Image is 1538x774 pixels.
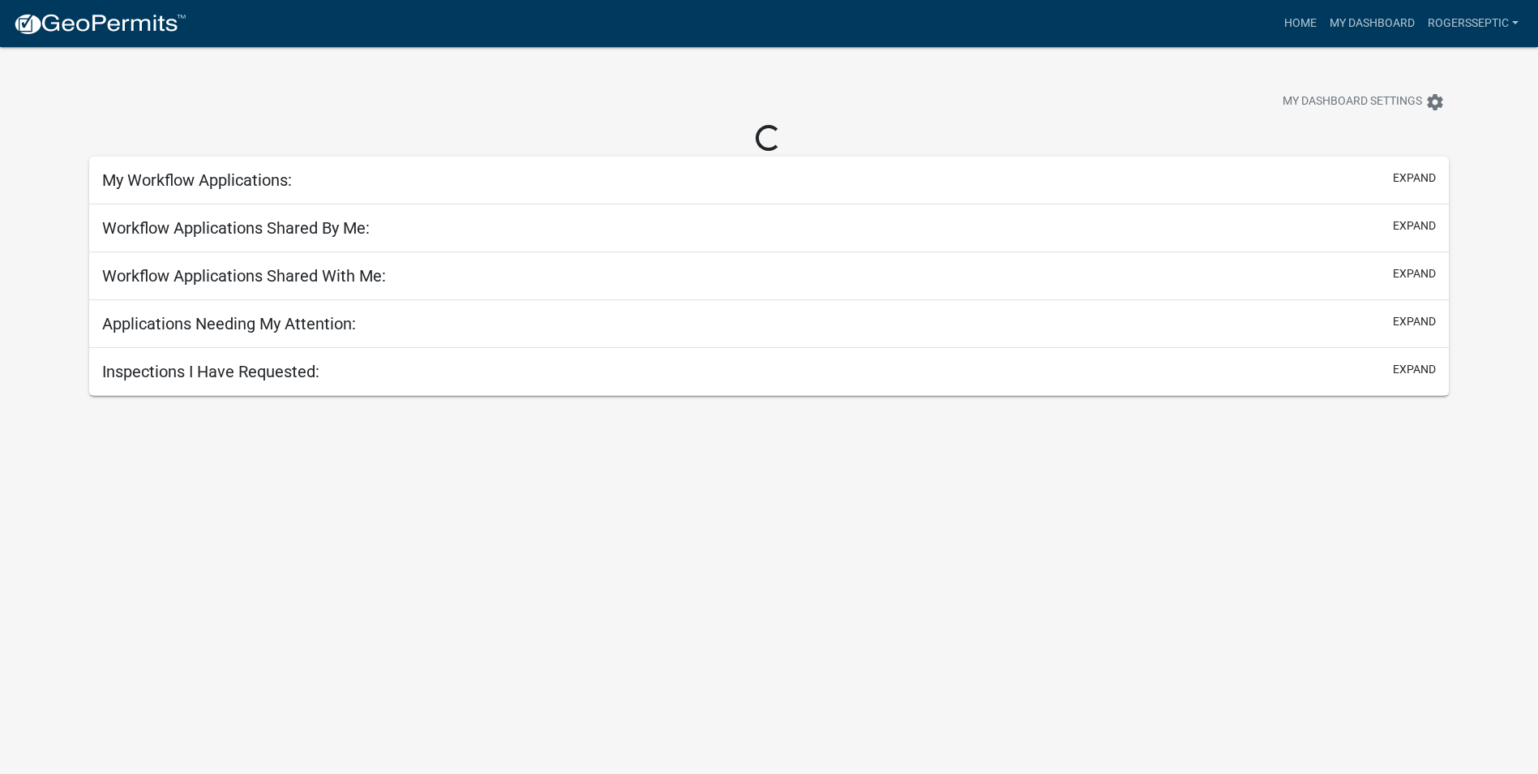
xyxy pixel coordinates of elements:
h5: My Workflow Applications: [102,170,292,190]
button: My Dashboard Settingssettings [1270,86,1458,118]
h5: Applications Needing My Attention: [102,314,356,333]
h5: Inspections I Have Requested: [102,362,319,381]
span: My Dashboard Settings [1283,92,1422,112]
h5: Workflow Applications Shared By Me: [102,218,370,238]
h5: Workflow Applications Shared With Me: [102,266,386,286]
a: rogersseptic [1421,8,1525,39]
button: expand [1393,361,1436,378]
button: expand [1393,265,1436,282]
button: expand [1393,313,1436,330]
i: settings [1425,92,1445,112]
a: My Dashboard [1323,8,1421,39]
a: Home [1278,8,1323,39]
button: expand [1393,170,1436,187]
button: expand [1393,217,1436,234]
